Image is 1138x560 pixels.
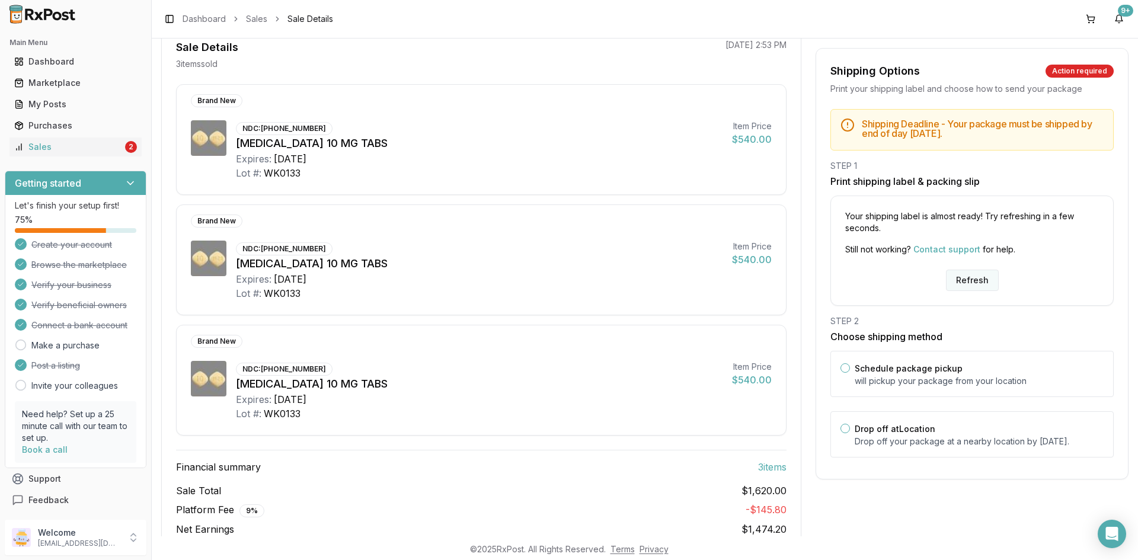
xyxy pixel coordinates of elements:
div: [MEDICAL_DATA] 10 MG TABS [236,255,723,272]
span: Connect a bank account [31,319,127,331]
div: Print your shipping label and choose how to send your package [830,83,1114,95]
button: Feedback [5,489,146,511]
div: Purchases [14,120,137,132]
a: Terms [610,544,635,554]
div: WK0133 [264,407,301,421]
a: Invite your colleagues [31,380,118,392]
span: Net Earnings [176,522,234,536]
div: Brand New [191,94,242,107]
h3: Choose shipping method [830,329,1114,344]
div: Lot #: [236,286,261,300]
span: 3 item s [758,460,787,474]
p: Let's finish your setup first! [15,200,136,212]
div: $540.00 [732,373,772,387]
div: 9+ [1118,5,1133,17]
span: $1,474.20 [741,523,787,535]
div: $540.00 [732,132,772,146]
div: Brand New [191,215,242,228]
a: My Posts [9,94,142,115]
div: [DATE] [274,152,306,166]
span: Financial summary [176,460,261,474]
span: Verify beneficial owners [31,299,127,311]
h5: Shipping Deadline - Your package must be shipped by end of day [DATE] . [862,119,1104,138]
nav: breadcrumb [183,13,333,25]
img: RxPost Logo [5,5,81,24]
span: Verify your business [31,279,111,291]
div: Dashboard [14,56,137,68]
h2: Main Menu [9,38,142,47]
button: 9+ [1110,9,1129,28]
button: Dashboard [5,52,146,71]
div: $540.00 [732,252,772,267]
label: Drop off at Location [855,424,935,434]
button: Refresh [946,270,999,291]
div: Expires: [236,392,271,407]
div: Sales [14,141,123,153]
a: Marketplace [9,72,142,94]
label: Schedule package pickup [855,363,963,373]
p: [DATE] 2:53 PM [725,39,787,51]
a: Sales [246,13,267,25]
span: Sale Total [176,484,221,498]
span: $1,620.00 [741,484,787,498]
a: Make a purchase [31,340,100,351]
span: Post a listing [31,360,80,372]
h3: Print shipping label & packing slip [830,174,1114,188]
h3: Getting started [15,176,81,190]
p: [EMAIL_ADDRESS][DOMAIN_NAME] [38,539,120,548]
div: STEP 1 [830,160,1114,172]
p: Drop off your package at a nearby location by [DATE] . [855,436,1104,447]
div: Open Intercom Messenger [1098,520,1126,548]
span: 75 % [15,214,33,226]
div: My Posts [14,98,137,110]
p: Your shipping label is almost ready! Try refreshing in a few seconds. [845,210,1099,234]
div: Sale Details [176,39,238,56]
div: NDC: [PHONE_NUMBER] [236,242,333,255]
div: Brand New [191,335,242,348]
div: WK0133 [264,286,301,300]
p: 3 item s sold [176,58,218,70]
div: Expires: [236,152,271,166]
span: Browse the marketplace [31,259,127,271]
p: Need help? Set up a 25 minute call with our team to set up. [22,408,129,444]
div: Lot #: [236,407,261,421]
div: [MEDICAL_DATA] 10 MG TABS [236,376,723,392]
button: Purchases [5,116,146,135]
a: Privacy [640,544,669,554]
div: [MEDICAL_DATA] 10 MG TABS [236,135,723,152]
img: Farxiga 10 MG TABS [191,241,226,276]
p: Welcome [38,527,120,539]
img: User avatar [12,528,31,547]
div: Item Price [732,241,772,252]
div: 2 [125,141,137,153]
div: [DATE] [274,272,306,286]
a: Sales2 [9,136,142,158]
div: Item Price [732,361,772,373]
p: will pickup your package from your location [855,375,1104,387]
a: Dashboard [183,13,226,25]
a: Book a call [22,444,68,455]
button: My Posts [5,95,146,114]
div: NDC: [PHONE_NUMBER] [236,363,333,376]
div: Shipping Options [830,63,920,79]
span: Platform Fee [176,503,264,517]
div: STEP 2 [830,315,1114,327]
div: Item Price [732,120,772,132]
p: Still not working? for help. [845,244,1099,255]
div: Expires: [236,272,271,286]
button: Support [5,468,146,489]
div: WK0133 [264,166,301,180]
span: Create your account [31,239,112,251]
a: Purchases [9,115,142,136]
span: Feedback [28,494,69,506]
div: Lot #: [236,166,261,180]
img: Farxiga 10 MG TABS [191,120,226,156]
img: Farxiga 10 MG TABS [191,361,226,396]
a: Dashboard [9,51,142,72]
div: [DATE] [274,392,306,407]
button: Sales2 [5,137,146,156]
span: - $145.80 [746,504,787,516]
button: Marketplace [5,73,146,92]
div: NDC: [PHONE_NUMBER] [236,122,333,135]
div: Marketplace [14,77,137,89]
